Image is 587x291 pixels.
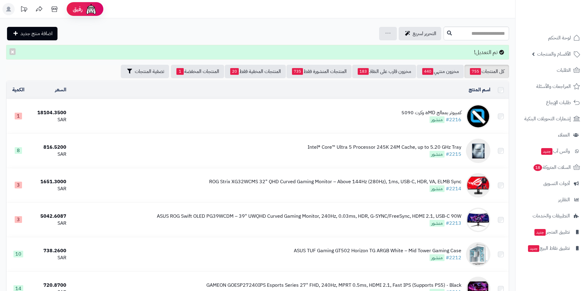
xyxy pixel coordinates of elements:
[33,178,67,185] div: 1651.3000
[230,68,239,75] span: 20
[533,212,570,220] span: التطبيقات والخدمات
[558,195,570,204] span: التقارير
[157,213,461,220] div: ASUS ROG Swift OLED PG39WCDM – 39" UWQHD Curved Gaming Monitor, 240Hz, 0.03ms, HDR, G-SYNC/FreeSy...
[33,151,67,158] div: SAR
[33,282,67,289] div: 720.8700
[519,128,583,142] a: العملاء
[519,144,583,158] a: وآتس آبجديد
[33,144,67,151] div: 816.5200
[558,131,570,139] span: العملاء
[358,68,369,75] span: 183
[206,282,461,289] div: GAMEON GOESP27240IPS Esports Series 27" FHD, 240Hz, MPRT 0.5ms, HDMI 2.1, Fast IPS (Supports PS5)...
[292,68,303,75] span: 735
[466,242,490,267] img: ASUS TUF Gaming GT502 Horizon TG ARGB White – Mid Tower Gaming Case
[13,251,23,257] span: 10
[286,65,352,78] a: المنتجات المنشورة فقط735
[417,65,464,78] a: مخزون منتهي440
[294,247,461,254] div: ASUS TUF Gaming GT502 Horizon TG ARGB White – Mid Tower Gaming Case
[413,30,436,37] span: التحرير لسريع
[15,182,22,188] span: 3
[225,65,286,78] a: المنتجات المخفية فقط20
[33,109,67,116] div: 18104.3500
[519,160,583,175] a: السلات المتروكة18
[308,144,461,151] div: Intel® Core™ Ultra 5 Processor 245K 24M Cache, up to 5.20 GHz Tray
[519,31,583,45] a: لوحة التحكم
[533,164,543,171] span: 18
[352,65,416,78] a: مخزون قارب على النفاذ183
[9,48,16,55] button: ×
[33,213,67,220] div: 5042.6087
[171,65,224,78] a: المنتجات المخفضة1
[55,86,66,93] a: السعر
[469,86,490,93] a: اسم المنتج
[20,30,53,37] span: اضافة منتج جديد
[33,185,67,192] div: SAR
[545,5,581,18] img: logo-2.png
[446,254,461,261] a: #2212
[33,116,67,123] div: SAR
[430,220,445,227] span: منشور
[15,113,22,119] span: 1
[6,45,509,60] div: تم التعديل!
[446,151,461,158] a: #2215
[430,185,445,192] span: منشور
[519,192,583,207] a: التقارير
[541,147,570,155] span: وآتس آب
[519,95,583,110] a: طلبات الإرجاع
[16,3,31,17] a: تحديثات المنصة
[548,34,571,42] span: لوحة التحكم
[121,65,169,78] button: تصفية المنتجات
[519,225,583,239] a: تطبيق المتجرجديد
[541,148,552,155] span: جديد
[534,228,570,236] span: تطبيق المتجر
[543,179,570,188] span: أدوات التسويق
[546,98,571,107] span: طلبات الإرجاع
[470,68,481,75] span: 755
[12,86,24,93] a: الكمية
[537,50,571,58] span: الأقسام والمنتجات
[464,65,509,78] a: كل المنتجات755
[430,254,445,261] span: منشور
[430,116,445,123] span: منشور
[528,245,539,252] span: جديد
[533,163,571,172] span: السلات المتروكة
[446,220,461,227] a: #2213
[446,185,461,192] a: #2214
[466,139,490,163] img: Intel® Core™ Ultra 5 Processor 245K 24M Cache, up to 5.20 GHz Tray
[527,244,570,253] span: تطبيق نقاط البيع
[536,82,571,91] span: المراجعات والأسئلة
[422,68,433,75] span: 440
[176,68,184,75] span: 1
[401,109,461,116] div: كمبيوتر بمعالج aMD وكرت 5090
[430,151,445,158] span: منشور
[534,229,546,236] span: جديد
[519,176,583,191] a: أدوات التسويق
[519,63,583,78] a: الطلبات
[519,241,583,256] a: تطبيق نقاط البيعجديد
[466,104,490,129] img: كمبيوتر بمعالج aMD وكرت 5090
[33,220,67,227] div: SAR
[399,27,441,40] a: التحرير لسريع
[557,66,571,75] span: الطلبات
[15,216,22,223] span: 3
[466,173,490,198] img: ROG Strix XG32WCMS 32" QHD Curved Gaming Monitor – Above 144Hz (280Hz), 1ms, USB-C, HDR, VA, ELMB...
[33,254,67,261] div: SAR
[73,5,83,13] span: رفيق
[33,247,67,254] div: 738.2600
[7,27,57,40] a: اضافة منتج جديد
[524,115,571,123] span: إشعارات التحويلات البنكية
[135,68,164,75] span: تصفية المنتجات
[466,208,490,232] img: ASUS ROG Swift OLED PG39WCDM – 39" UWQHD Curved Gaming Monitor, 240Hz, 0.03ms, HDR, G-SYNC/FreeSy...
[209,178,461,185] div: ROG Strix XG32WCMS 32" QHD Curved Gaming Monitor – Above 144Hz (280Hz), 1ms, USB-C, HDR, VA, ELMB...
[519,79,583,94] a: المراجعات والأسئلة
[15,147,22,154] span: 8
[446,116,461,123] a: #2216
[519,209,583,223] a: التطبيقات والخدمات
[85,3,97,15] img: ai-face.png
[519,111,583,126] a: إشعارات التحويلات البنكية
